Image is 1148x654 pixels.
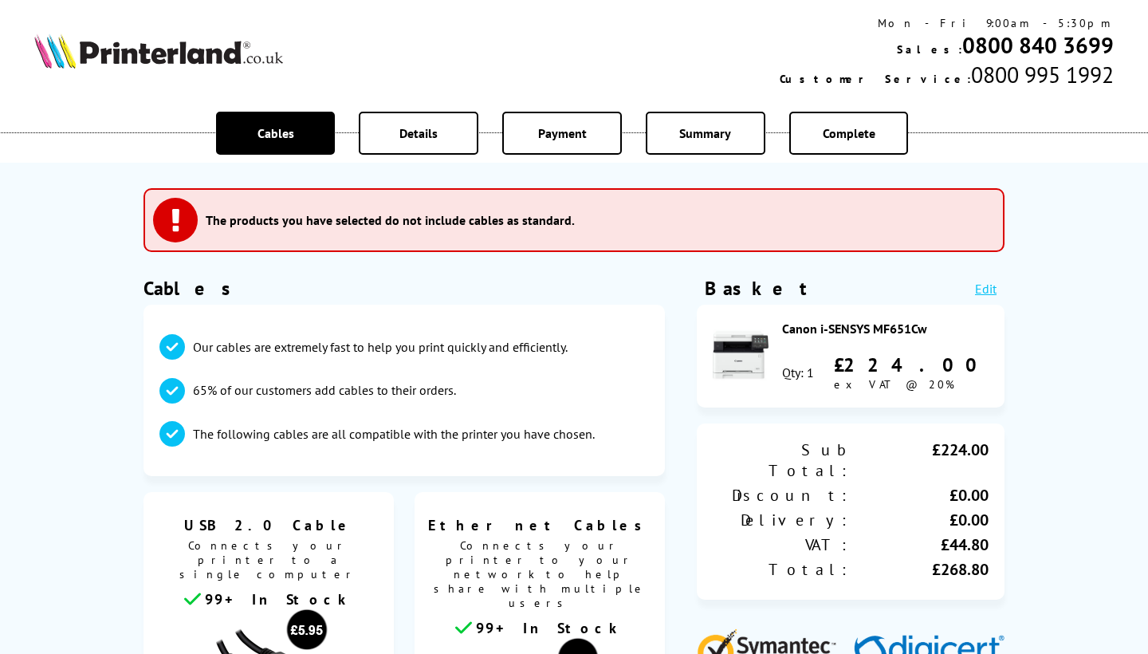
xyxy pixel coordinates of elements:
div: £268.80 [851,559,989,580]
img: Canon i-SENSYS MF651Cw [713,327,769,383]
span: ex VAT @ 20% [834,377,954,392]
span: Ethernet Cables [427,516,653,534]
a: Edit [975,281,997,297]
span: 99+ In Stock [476,619,624,637]
div: VAT: [713,534,851,555]
div: £224.00 [851,439,989,481]
p: The following cables are all compatible with the printer you have chosen. [193,425,595,443]
span: Connects your printer to a single computer [151,534,386,589]
div: Discount: [713,485,851,506]
a: 0800 840 3699 [962,30,1114,60]
span: 0800 995 1992 [971,60,1114,89]
span: Summary [679,125,731,141]
span: Cables [258,125,294,141]
div: Delivery: [713,510,851,530]
span: Connects your printer to your network to help share with multiple users [423,534,657,618]
div: £0.00 [851,485,989,506]
div: Canon i-SENSYS MF651Cw [782,321,989,337]
h1: Cables [143,276,665,301]
p: Our cables are extremely fast to help you print quickly and efficiently. [193,338,568,356]
div: Mon - Fri 9:00am - 5:30pm [780,16,1114,30]
img: Printerland Logo [34,33,283,69]
span: Customer Service: [780,72,971,86]
div: £44.80 [851,534,989,555]
div: Qty: 1 [782,364,814,380]
span: USB 2.0 Cable [155,516,382,534]
span: Sales: [897,42,962,57]
p: 65% of our customers add cables to their orders. [193,381,456,399]
h3: The products you have selected do not include cables as standard. [206,212,575,228]
span: Payment [538,125,587,141]
span: Details [399,125,438,141]
div: Basket [705,276,808,301]
span: 99+ In Stock [205,590,353,609]
div: £0.00 [851,510,989,530]
div: £224.00 [834,353,989,377]
span: Complete [823,125,875,141]
div: Total: [713,559,851,580]
div: Sub Total: [713,439,851,481]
